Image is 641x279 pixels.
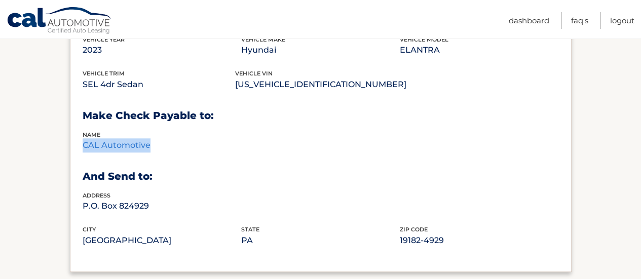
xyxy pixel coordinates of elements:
[83,192,110,199] span: address
[400,226,428,233] span: zip code
[83,131,100,138] span: name
[83,233,241,248] p: [GEOGRAPHIC_DATA]
[83,70,125,77] span: vehicle trim
[241,233,400,248] p: PA
[509,12,549,29] a: Dashboard
[83,109,559,122] h3: Make Check Payable to:
[83,138,241,152] p: CAL Automotive
[83,77,235,92] p: SEL 4dr Sedan
[83,199,241,213] p: P.O. Box 824929
[241,43,400,57] p: Hyundai
[241,226,259,233] span: state
[241,36,285,43] span: vehicle make
[83,170,559,183] h3: And Send to:
[235,77,406,92] p: [US_VEHICLE_IDENTIFICATION_NUMBER]
[7,7,113,36] a: Cal Automotive
[83,36,125,43] span: vehicle Year
[400,36,448,43] span: vehicle model
[400,233,558,248] p: 19182-4929
[610,12,634,29] a: Logout
[571,12,588,29] a: FAQ's
[83,226,96,233] span: city
[83,43,241,57] p: 2023
[400,43,558,57] p: ELANTRA
[235,70,273,77] span: vehicle vin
